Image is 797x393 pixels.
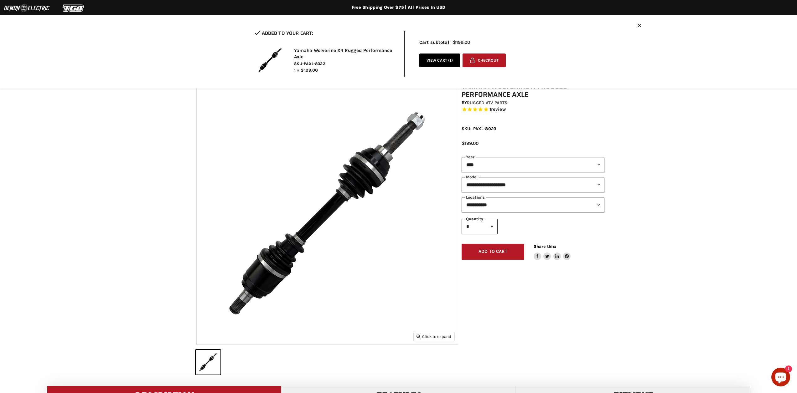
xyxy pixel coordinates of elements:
[460,54,506,70] form: cart checkout
[462,244,524,260] button: Add to cart
[196,350,220,375] button: IMAGE thumbnail
[491,107,506,112] span: review
[462,100,604,106] div: by
[197,83,458,344] img: IMAGE
[255,44,286,75] img: Yamaha Wolverine X4 Rugged Performance Axle
[462,125,604,132] div: SKU: PAXL-8023
[148,5,649,10] div: Free Shipping Over $75 | All Prices In USD
[294,48,395,60] h2: Yamaha Wolverine X4 Rugged Performance Axle
[419,39,449,45] span: Cart subtotal
[419,54,460,68] a: View cart (1)
[3,2,50,14] img: Demon Electric Logo 2
[462,219,498,234] select: Quantity
[478,58,499,63] span: Checkout
[462,197,604,212] select: keys
[462,177,604,192] select: modal-name
[462,106,604,113] span: Rated 5.0 out of 5 stars 1 reviews
[467,100,507,105] a: Rugged ATV Parts
[637,23,641,29] button: Close
[462,83,604,99] h1: Yamaha Wolverine X4 Rugged Performance Axle
[489,107,506,112] span: 1 reviews
[534,244,556,249] span: Share this:
[534,244,571,260] aside: Share this:
[462,140,479,146] span: $199.00
[769,368,792,388] inbox-online-store-chat: Shopify online store chat
[255,31,395,36] h2: Added to your cart:
[463,54,506,68] button: Checkout
[453,40,470,45] span: $199.00
[301,68,318,73] span: $199.00
[50,2,97,14] img: TGB Logo 2
[414,332,454,341] button: Click to expand
[417,334,451,339] span: Click to expand
[450,58,451,63] span: 1
[294,68,299,73] span: 1 ×
[462,157,604,172] select: year
[479,249,507,254] span: Add to cart
[294,61,395,67] span: SKU-PAXL-8023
